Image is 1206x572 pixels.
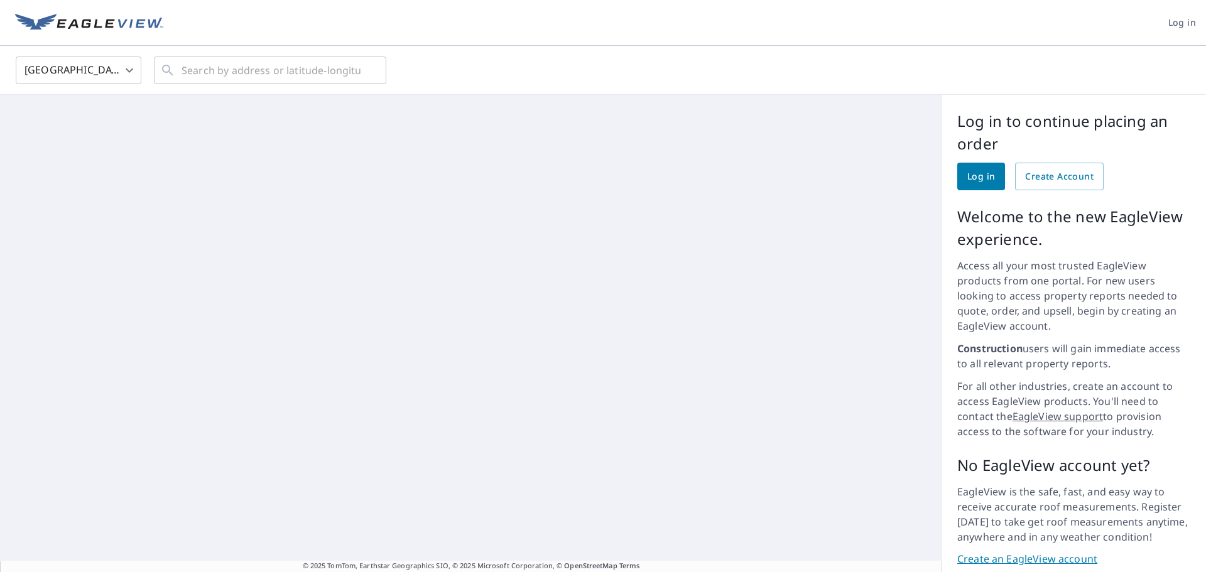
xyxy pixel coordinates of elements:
span: © 2025 TomTom, Earthstar Geographics SIO, © 2025 Microsoft Corporation, © [303,561,640,571]
p: Access all your most trusted EagleView products from one portal. For new users looking to access ... [957,258,1191,333]
p: users will gain immediate access to all relevant property reports. [957,341,1191,371]
div: [GEOGRAPHIC_DATA] [16,53,141,88]
p: For all other industries, create an account to access EagleView products. You'll need to contact ... [957,379,1191,439]
input: Search by address or latitude-longitude [182,53,361,88]
img: EV Logo [15,14,163,33]
a: Create Account [1015,163,1104,190]
p: EagleView is the safe, fast, and easy way to receive accurate roof measurements. Register [DATE] ... [957,484,1191,544]
a: Terms [619,561,640,570]
a: Log in [957,163,1005,190]
span: Log in [1168,15,1196,31]
a: EagleView support [1013,409,1104,423]
a: OpenStreetMap [564,561,617,570]
p: Log in to continue placing an order [957,110,1191,155]
span: Log in [967,169,995,185]
span: Create Account [1025,169,1094,185]
a: Create an EagleView account [957,552,1191,566]
strong: Construction [957,342,1023,355]
p: Welcome to the new EagleView experience. [957,205,1191,251]
p: No EagleView account yet? [957,454,1191,477]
